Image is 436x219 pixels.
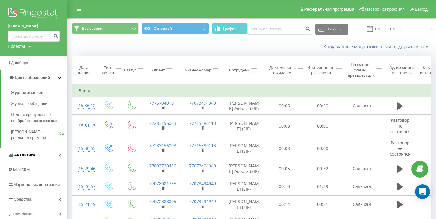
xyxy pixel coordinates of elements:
a: 77072888005 [149,198,176,204]
button: Экспорт [315,24,348,35]
button: Основной [142,23,209,34]
div: Open Intercom Messenger [415,184,430,199]
div: Тип звонка [101,65,114,75]
span: Маркетплейс интеграций [13,182,60,187]
div: Длительность разговора [308,65,335,75]
a: 77715580113 [189,143,216,148]
span: Все звонки [82,26,103,31]
a: 77003720486 [149,163,176,169]
span: График [223,26,237,31]
span: Журнал сообщений [11,101,47,107]
td: 00:00 [304,115,342,137]
div: 15:21:19 [78,198,91,210]
a: Отчет о пропущенных необработанных звонках [11,109,67,126]
td: [PERSON_NAME] (SIP) [222,115,265,137]
td: Садыхан [342,178,382,195]
span: Реферальная программа [304,7,354,12]
td: 01:39 [304,178,342,195]
span: Разговор не состоялся [390,117,411,134]
div: 15:29:46 [78,163,91,175]
a: 77767040101 [149,100,176,106]
a: [PERSON_NAME] в реальном времениNEW [11,126,67,144]
a: 87283156003 [149,120,176,126]
a: Журнал звонков [11,87,67,98]
td: Садыхан [342,195,382,213]
a: Когда данные могут отличаться от других систем [324,44,431,49]
span: Разговор не состоялся [390,140,411,157]
a: 77078081755 [149,181,176,186]
span: Журнал звонков [11,90,43,96]
a: Журнал сообщений [11,98,67,109]
div: Статус [124,67,136,73]
img: Ringostat logo [8,6,60,21]
div: Проекты [8,43,25,49]
td: 00:08 [265,115,304,137]
a: 77073494949 [189,163,216,169]
div: Сотрудник [229,67,250,73]
a: 77715580113 [189,120,216,126]
span: Настройки профиля [365,7,405,12]
td: 00:31 [304,195,342,213]
td: [PERSON_NAME] Акбота (SIP) [222,97,265,115]
span: [PERSON_NAME] в реальном времени [11,129,58,141]
td: 00:00 [304,137,342,160]
a: [DOMAIN_NAME] [8,23,60,29]
span: Выход [415,7,428,12]
td: 00:06 [265,97,304,115]
td: 00:14 [265,195,304,213]
td: Садыхан [342,97,382,115]
div: Бизнес номер [185,67,211,73]
td: [PERSON_NAME] Акбота (SIP) [222,160,265,178]
td: 00:05 [265,160,304,178]
input: Поиск по номеру [8,31,60,42]
button: Все звонки [72,23,139,34]
div: Клиент [151,67,165,73]
span: Mini CRM [13,167,30,172]
a: 87283156003 [149,143,176,148]
input: Поиск по номеру [247,24,312,35]
span: Отчет о пропущенных необработанных звонках [11,112,64,124]
div: 15:26:57 [78,181,91,193]
td: Садыхан [342,160,382,178]
td: [PERSON_NAME] (SIP) [222,137,265,160]
span: Центр обращений [15,75,50,80]
div: 15:31:13 [78,120,91,132]
td: 00:08 [265,137,304,160]
span: Аналитика [14,153,35,157]
td: 00:32 [304,160,342,178]
span: Средства [14,197,32,202]
a: 77073494949 [189,198,216,204]
td: [PERSON_NAME] (SIP) [222,178,265,195]
div: Аудиозапись разговора [387,65,417,75]
div: 15:36:12 [78,100,91,112]
td: 00:20 [304,97,342,115]
span: Дашборд [11,60,28,65]
a: 77073494949 [189,100,216,106]
td: 00:10 [265,178,304,195]
td: [PERSON_NAME] (SIP) [222,195,265,213]
div: Длительность ожидания [269,65,296,75]
div: 15:30:55 [78,143,91,155]
div: Название схемы переадресации [345,62,375,78]
div: Дата звонка [72,65,95,75]
button: График [212,23,247,34]
a: 77073494949 [189,181,216,186]
a: Центр обращений [1,70,67,85]
span: Настройки [13,212,32,216]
